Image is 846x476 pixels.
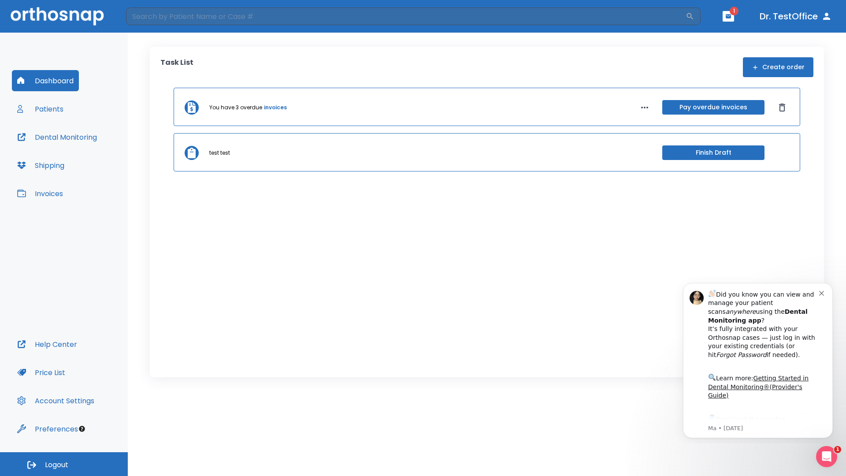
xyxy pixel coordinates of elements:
[12,418,83,439] button: Preferences
[11,7,104,25] img: Orthosnap
[12,70,79,91] button: Dashboard
[149,14,156,21] button: Dismiss notification
[12,155,70,176] button: Shipping
[816,446,837,467] iframe: Intercom live chat
[775,100,789,115] button: Dismiss
[12,183,68,204] button: Invoices
[38,141,117,156] a: App Store
[12,126,102,148] button: Dental Monitoring
[743,57,813,77] button: Create order
[12,362,70,383] button: Price List
[209,149,230,157] p: test test
[662,145,764,160] button: Finish Draft
[38,138,149,183] div: Download the app: | ​ Let us know if you need help getting started!
[834,446,841,453] span: 1
[662,100,764,115] button: Pay overdue invoices
[12,390,100,411] button: Account Settings
[38,149,149,157] p: Message from Ma, sent 8w ago
[756,8,835,24] button: Dr. TestOffice
[670,275,846,443] iframe: Intercom notifications message
[12,98,69,119] button: Patients
[45,460,68,470] span: Logout
[160,57,193,77] p: Task List
[264,104,287,112] a: invoices
[209,104,262,112] p: You have 3 overdue
[12,334,82,355] button: Help Center
[126,7,686,25] input: Search by Patient Name or Case #
[78,425,86,433] div: Tooltip anchor
[730,7,738,15] span: 1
